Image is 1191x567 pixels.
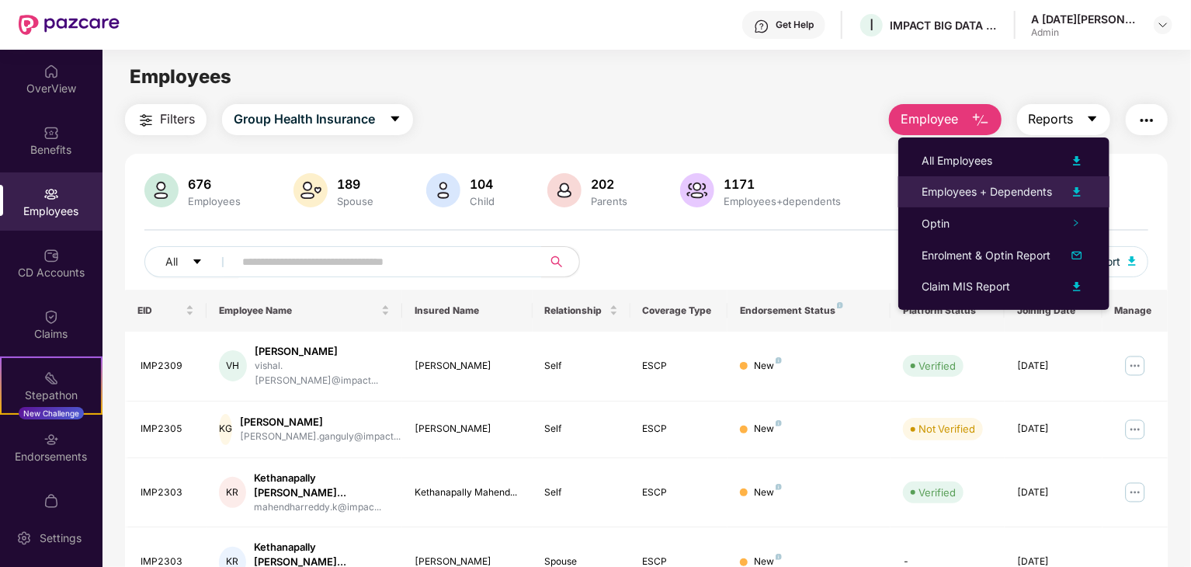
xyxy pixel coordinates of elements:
div: vishal.[PERSON_NAME]@impact... [255,359,390,388]
img: svg+xml;base64,PHN2ZyBpZD0iSG9tZSIgeG1sbnM9Imh0dHA6Ly93d3cudzMub3JnLzIwMDAvc3ZnIiB3aWR0aD0iMjAiIG... [43,64,59,79]
div: Endorsement Status [740,304,878,317]
img: New Pazcare Logo [19,15,120,35]
img: svg+xml;base64,PHN2ZyBpZD0iRW5kb3JzZW1lbnRzIiB4bWxucz0iaHR0cDovL3d3dy53My5vcmcvMjAwMC9zdmciIHdpZH... [43,432,59,447]
div: Child [467,195,498,207]
div: [PERSON_NAME].ganguly@impact... [240,430,401,444]
div: [PERSON_NAME] [240,415,401,430]
div: [PERSON_NAME] [415,422,520,437]
img: svg+xml;base64,PHN2ZyB4bWxucz0iaHR0cDovL3d3dy53My5vcmcvMjAwMC9zdmciIHhtbG5zOnhsaW5rPSJodHRwOi8vd3... [971,111,990,130]
span: search [541,256,571,268]
div: Verified [918,485,956,500]
div: [DATE] [1017,422,1090,437]
div: Parents [588,195,630,207]
img: svg+xml;base64,PHN2ZyB4bWxucz0iaHR0cDovL3d3dy53My5vcmcvMjAwMC9zdmciIHhtbG5zOnhsaW5rPSJodHRwOi8vd3... [1068,151,1086,170]
span: EID [137,304,182,317]
th: Manage [1102,290,1168,332]
img: svg+xml;base64,PHN2ZyB4bWxucz0iaHR0cDovL3d3dy53My5vcmcvMjAwMC9zdmciIHhtbG5zOnhsaW5rPSJodHRwOi8vd3... [547,173,582,207]
th: Relationship [533,290,630,332]
img: svg+xml;base64,PHN2ZyBpZD0iQ0RfQWNjb3VudHMiIGRhdGEtbmFtZT0iQ0QgQWNjb3VudHMiIHhtbG5zPSJodHRwOi8vd3... [43,248,59,263]
div: Kethanapally [PERSON_NAME]... [254,471,390,500]
img: svg+xml;base64,PHN2ZyB4bWxucz0iaHR0cDovL3d3dy53My5vcmcvMjAwMC9zdmciIHdpZHRoPSI4IiBoZWlnaHQ9IjgiIH... [776,357,782,364]
span: Filters [160,110,195,129]
button: search [541,246,580,277]
span: right [1072,219,1080,227]
img: svg+xml;base64,PHN2ZyBpZD0iQ2xhaW0iIHhtbG5zPSJodHRwOi8vd3d3LnczLm9yZy8yMDAwL3N2ZyIgd2lkdGg9IjIwIi... [43,309,59,325]
th: Coverage Type [630,290,728,332]
div: 104 [467,176,498,192]
div: IMPACT BIG DATA ANALYSIS PRIVATE LIMITED [890,18,998,33]
div: 202 [588,176,630,192]
div: [PERSON_NAME] [255,344,390,359]
div: Employees + Dependents [922,183,1052,200]
img: svg+xml;base64,PHN2ZyB4bWxucz0iaHR0cDovL3d3dy53My5vcmcvMjAwMC9zdmciIHdpZHRoPSIyMSIgaGVpZ2h0PSIyMC... [43,370,59,386]
div: Kethanapally Mahend... [415,485,520,500]
button: Reportscaret-down [1017,104,1110,135]
span: All [165,253,178,270]
div: Not Verified [918,421,975,437]
img: manageButton [1123,417,1148,442]
img: svg+xml;base64,PHN2ZyB4bWxucz0iaHR0cDovL3d3dy53My5vcmcvMjAwMC9zdmciIHhtbG5zOnhsaW5rPSJodHRwOi8vd3... [1068,183,1086,201]
div: VH [219,350,247,381]
span: Optin [922,217,950,230]
div: ESCP [643,422,716,437]
span: Reports [1029,110,1074,129]
button: Filters [125,104,207,135]
div: New [754,485,782,500]
div: New Challenge [19,407,84,419]
img: svg+xml;base64,PHN2ZyBpZD0iSGVscC0zMngzMiIgeG1sbnM9Imh0dHA6Ly93d3cudzMub3JnLzIwMDAvc3ZnIiB3aWR0aD... [754,19,769,34]
img: svg+xml;base64,PHN2ZyB4bWxucz0iaHR0cDovL3d3dy53My5vcmcvMjAwMC9zdmciIHhtbG5zOnhsaW5rPSJodHRwOi8vd3... [144,173,179,207]
img: svg+xml;base64,PHN2ZyB4bWxucz0iaHR0cDovL3d3dy53My5vcmcvMjAwMC9zdmciIHhtbG5zOnhsaW5rPSJodHRwOi8vd3... [1128,256,1136,266]
div: [PERSON_NAME] [415,359,520,374]
th: Insured Name [402,290,533,332]
th: Employee Name [207,290,402,332]
img: svg+xml;base64,PHN2ZyB4bWxucz0iaHR0cDovL3d3dy53My5vcmcvMjAwMC9zdmciIHdpZHRoPSIyNCIgaGVpZ2h0PSIyNC... [137,111,155,130]
img: svg+xml;base64,PHN2ZyB4bWxucz0iaHR0cDovL3d3dy53My5vcmcvMjAwMC9zdmciIHhtbG5zOnhsaW5rPSJodHRwOi8vd3... [680,173,714,207]
img: svg+xml;base64,PHN2ZyBpZD0iRHJvcGRvd24tMzJ4MzIiIHhtbG5zPSJodHRwOi8vd3d3LnczLm9yZy8yMDAwL3N2ZyIgd2... [1157,19,1169,31]
div: IMP2305 [141,422,194,437]
img: svg+xml;base64,PHN2ZyB4bWxucz0iaHR0cDovL3d3dy53My5vcmcvMjAwMC9zdmciIHdpZHRoPSI4IiBoZWlnaHQ9IjgiIH... [776,554,782,560]
div: Verified [918,358,956,374]
img: svg+xml;base64,PHN2ZyB4bWxucz0iaHR0cDovL3d3dy53My5vcmcvMjAwMC9zdmciIHdpZHRoPSI4IiBoZWlnaHQ9IjgiIH... [776,484,782,490]
button: Employee [889,104,1002,135]
div: 189 [334,176,377,192]
button: Group Health Insurancecaret-down [222,104,413,135]
img: svg+xml;base64,PHN2ZyB4bWxucz0iaHR0cDovL3d3dy53My5vcmcvMjAwMC9zdmciIHdpZHRoPSI4IiBoZWlnaHQ9IjgiIH... [837,302,843,308]
img: svg+xml;base64,PHN2ZyB4bWxucz0iaHR0cDovL3d3dy53My5vcmcvMjAwMC9zdmciIHhtbG5zOnhsaW5rPSJodHRwOi8vd3... [293,173,328,207]
div: Get Help [776,19,814,31]
div: KR [219,477,246,508]
img: manageButton [1123,480,1148,505]
img: svg+xml;base64,PHN2ZyBpZD0iQmVuZWZpdHMiIHhtbG5zPSJodHRwOi8vd3d3LnczLm9yZy8yMDAwL3N2ZyIgd2lkdGg9Ij... [43,125,59,141]
span: Group Health Insurance [234,110,375,129]
span: Employee [901,110,959,129]
th: EID [125,290,207,332]
div: Self [545,485,618,500]
div: Employees [185,195,244,207]
div: ESCP [643,485,716,500]
div: New [754,359,782,374]
span: caret-down [1086,113,1099,127]
div: Self [545,359,618,374]
img: svg+xml;base64,PHN2ZyB4bWxucz0iaHR0cDovL3d3dy53My5vcmcvMjAwMC9zdmciIHhtbG5zOnhsaW5rPSJodHRwOi8vd3... [426,173,460,207]
img: svg+xml;base64,PHN2ZyB4bWxucz0iaHR0cDovL3d3dy53My5vcmcvMjAwMC9zdmciIHhtbG5zOnhsaW5rPSJodHRwOi8vd3... [1068,277,1086,296]
img: svg+xml;base64,PHN2ZyB4bWxucz0iaHR0cDovL3d3dy53My5vcmcvMjAwMC9zdmciIHdpZHRoPSI4IiBoZWlnaHQ9IjgiIH... [776,420,782,426]
div: Stepathon [2,388,101,403]
div: Settings [35,530,86,546]
div: Employees+dependents [721,195,844,207]
div: IMP2303 [141,485,194,500]
div: All Employees [922,152,992,169]
span: Employees [130,65,231,88]
div: mahendharreddy.k@impac... [254,500,390,515]
div: Admin [1031,26,1140,39]
span: I [870,16,873,34]
div: Self [545,422,618,437]
div: New [754,422,782,437]
img: svg+xml;base64,PHN2ZyB4bWxucz0iaHR0cDovL3d3dy53My5vcmcvMjAwMC9zdmciIHdpZHRoPSIyNCIgaGVpZ2h0PSIyNC... [1137,111,1156,130]
span: Employee Name [219,304,378,317]
span: Relationship [545,304,606,317]
div: IMP2309 [141,359,194,374]
div: ESCP [643,359,716,374]
div: KG [219,414,232,445]
div: 1171 [721,176,844,192]
img: svg+xml;base64,PHN2ZyBpZD0iRW1wbG95ZWVzIiB4bWxucz0iaHR0cDovL3d3dy53My5vcmcvMjAwMC9zdmciIHdpZHRoPS... [43,186,59,202]
div: Spouse [334,195,377,207]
